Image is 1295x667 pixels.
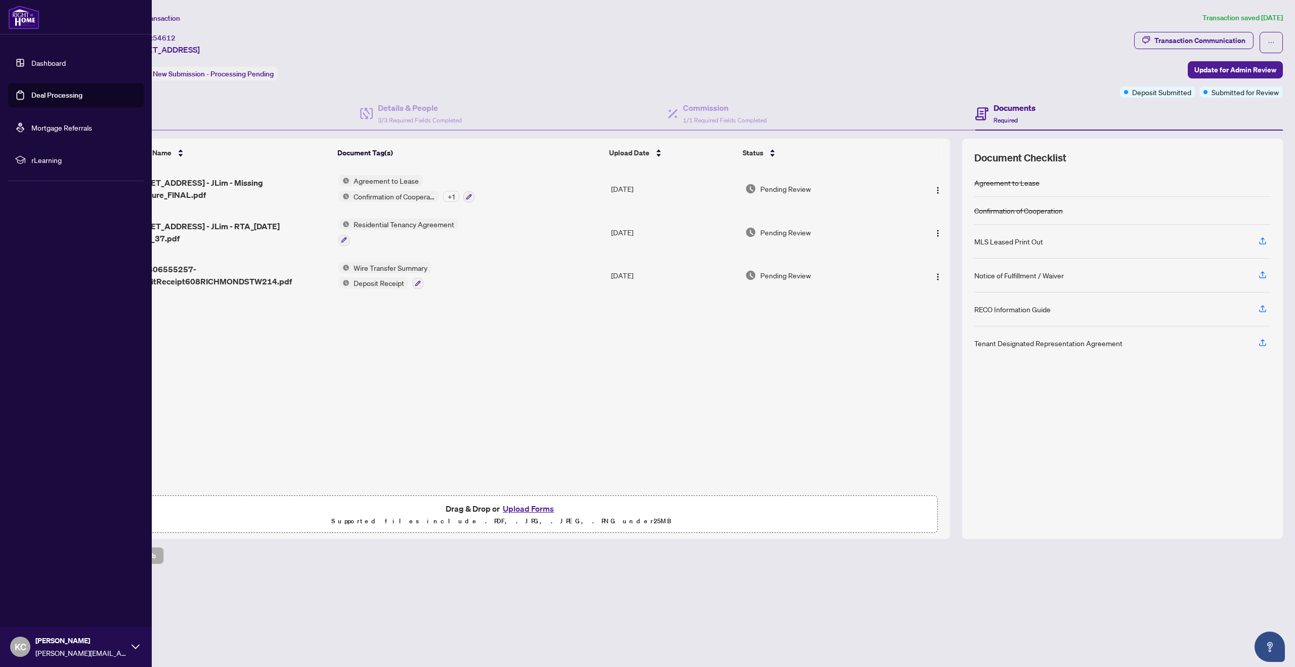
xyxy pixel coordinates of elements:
button: Status IconWire Transfer SummaryStatus IconDeposit Receipt [338,262,431,289]
span: [STREET_ADDRESS] [125,44,200,56]
th: (3) File Name [123,139,333,167]
h4: Documents [994,102,1035,114]
span: Document Checklist [974,151,1066,165]
span: View Transaction [126,14,180,23]
div: Agreement to Lease [974,177,1040,188]
th: Status [739,139,901,167]
h4: Details & People [378,102,462,114]
img: logo [8,5,39,29]
a: Dashboard [31,58,66,67]
button: Logo [930,181,946,197]
span: 1758806555257-DepositReceipt608RICHMONDSTW214.pdf [127,263,330,287]
button: Update for Admin Review [1188,61,1283,78]
button: Open asap [1255,632,1285,662]
span: Confirmation of Cooperation [350,191,439,202]
span: [PERSON_NAME][EMAIL_ADDRESS][DOMAIN_NAME] [35,647,126,658]
span: New Submission - Processing Pending [153,69,274,78]
div: + 1 [443,191,459,202]
span: [STREET_ADDRESS] - JLim - RTA_[DATE] 09_27_37.pdf [127,220,330,244]
span: Drag & Drop or [446,502,557,515]
button: Logo [930,224,946,240]
span: 3/3 Required Fields Completed [378,116,462,124]
span: [PERSON_NAME] [35,635,126,646]
div: Confirmation of Cooperation [974,205,1063,216]
div: Transaction Communication [1154,32,1245,49]
button: Logo [930,267,946,283]
span: Deposit Receipt [350,277,408,288]
img: Document Status [745,227,756,238]
span: Required [994,116,1018,124]
img: Status Icon [338,262,350,273]
a: Deal Processing [31,91,82,100]
img: Status Icon [338,277,350,288]
div: Tenant Designated Representation Agreement [974,338,1123,349]
span: Submitted for Review [1212,87,1279,98]
span: Pending Review [760,270,811,281]
td: [DATE] [607,254,741,298]
span: Pending Review [760,227,811,238]
img: Logo [934,186,942,194]
div: Notice of Fulfillment / Waiver [974,270,1064,281]
article: Transaction saved [DATE] [1202,12,1283,24]
p: Supported files include .PDF, .JPG, .JPEG, .PNG under 25 MB [71,515,931,527]
span: Deposit Submitted [1132,87,1191,98]
td: [DATE] [607,167,741,211]
a: Mortgage Referrals [31,123,92,132]
div: RECO Information Guide [974,304,1051,315]
h4: Commission [683,102,767,114]
img: Logo [934,273,942,281]
span: Agreement to Lease [350,175,423,186]
div: Status: [125,67,278,80]
span: Pending Review [760,183,811,194]
td: [DATE] [607,211,741,254]
span: rLearning [31,154,137,165]
button: Upload Forms [500,502,557,515]
button: Transaction Communication [1134,32,1254,49]
span: ellipsis [1268,39,1275,46]
span: Upload Date [609,147,650,158]
img: Status Icon [338,175,350,186]
button: Status IconResidential Tenancy Agreement [338,219,458,246]
img: Status Icon [338,191,350,202]
span: Drag & Drop orUpload FormsSupported files include .PDF, .JPG, .JPEG, .PNG under25MB [65,496,937,533]
button: Status IconAgreement to LeaseStatus IconConfirmation of Cooperation+1 [338,175,474,202]
span: Wire Transfer Summary [350,262,431,273]
img: Document Status [745,183,756,194]
span: Update for Admin Review [1194,62,1276,78]
th: Document Tag(s) [333,139,605,167]
img: Logo [934,229,942,237]
span: 54612 [153,33,176,43]
span: Status [743,147,763,158]
div: MLS Leased Print Out [974,236,1043,247]
th: Upload Date [605,139,739,167]
span: Residential Tenancy Agreement [350,219,458,230]
span: [STREET_ADDRESS] - JLim - Missing Signature_FINAL.pdf [127,177,330,201]
img: Status Icon [338,219,350,230]
span: 1/1 Required Fields Completed [683,116,767,124]
img: Document Status [745,270,756,281]
span: KC [15,640,26,654]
